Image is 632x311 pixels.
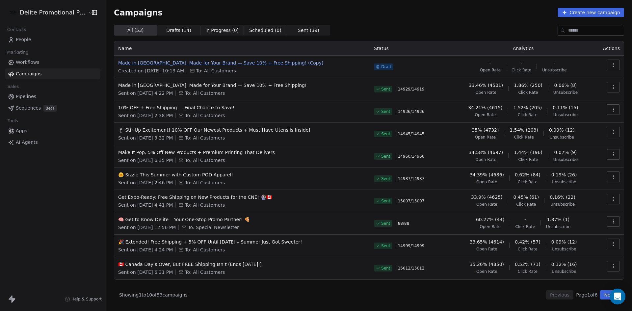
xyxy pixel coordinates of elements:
[546,290,573,299] button: Previous
[472,127,499,133] span: 35% (4732)
[20,8,87,17] span: Delite Promotional Products
[118,216,366,223] span: 🧠 Get to Know Delite – Your One-Stop Promo Partner! 🍕
[398,243,425,248] span: 14999 / 14999
[5,34,100,45] a: People
[470,171,504,178] span: 34.39% (4686)
[381,154,390,159] span: Sent
[185,135,225,141] span: To: All Customers
[469,82,503,89] span: 33.46% (4501)
[370,41,452,56] th: Status
[398,87,425,92] span: 14929 / 14919
[118,202,173,208] span: Sent on [DATE] 4:41 PM
[470,261,504,268] span: 35.26% (4850)
[118,82,366,89] span: Made in [GEOGRAPHIC_DATA], Made for Your Brand — Save 10% + Free Shipping!
[5,57,100,68] a: Workflows
[524,216,526,223] span: -
[476,269,497,274] span: Open Rate
[452,41,594,56] th: Analytics
[475,135,496,140] span: Open Rate
[489,60,491,66] span: -
[546,224,570,229] span: Unsubscribe
[166,27,191,34] span: Drafts ( 14 )
[118,224,176,231] span: Sent on [DATE] 12:56 PM
[550,194,575,200] span: 0.16% (22)
[515,261,540,268] span: 0.52% (71)
[480,224,501,229] span: Open Rate
[518,157,538,162] span: Click Rate
[205,27,239,34] span: In Progress ( 0 )
[554,149,577,156] span: 0.07% (9)
[118,104,366,111] span: 10% OFF + Free Shipping — Final Chance to Save!
[518,90,538,95] span: Click Rate
[480,67,501,73] span: Open Rate
[552,246,576,252] span: Unsubscribe
[5,125,100,136] a: Apps
[476,246,497,252] span: Open Rate
[185,202,225,208] span: To: All Customers
[610,289,625,304] div: Open Intercom Messenger
[552,269,576,274] span: Unsubscribe
[114,8,163,17] span: Campaigns
[118,135,173,141] span: Sent on [DATE] 3:32 PM
[476,179,497,185] span: Open Rate
[118,60,366,66] span: Made in [GEOGRAPHIC_DATA], Made for Your Brand — Save 10% + Free Shipping! (Copy)
[518,246,538,252] span: Click Rate
[476,216,505,223] span: 60.27% (44)
[381,87,390,92] span: Sent
[475,157,496,162] span: Open Rate
[476,202,497,207] span: Open Rate
[513,104,542,111] span: 1.52% (205)
[553,90,578,95] span: Unsubscribe
[554,60,555,66] span: -
[381,176,390,181] span: Sent
[249,27,281,34] span: Scheduled ( 0 )
[551,171,577,178] span: 0.19% (26)
[118,112,173,119] span: Sent on [DATE] 2:38 PM
[16,139,38,146] span: AI Agents
[470,239,504,245] span: 33.65% (4614)
[551,261,577,268] span: 0.12% (16)
[398,154,425,159] span: 14960 / 14960
[16,70,41,77] span: Campaigns
[553,104,578,111] span: 0.11% (15)
[381,64,391,69] span: Draft
[16,59,39,66] span: Workflows
[185,112,225,119] span: To: All Customers
[550,135,574,140] span: Unsubscribe
[514,82,542,89] span: 1.86% (250)
[553,157,578,162] span: Unsubscribe
[119,292,188,298] span: Showing 1 to 10 of 53 campaigns
[554,82,577,89] span: 0.06% (8)
[471,194,502,200] span: 33.9% (4625)
[65,297,102,302] a: Help & Support
[547,216,570,223] span: 1.37% (1)
[518,179,538,185] span: Click Rate
[398,109,425,114] span: 14936 / 14936
[185,246,225,253] span: To: All Customers
[600,290,619,299] button: Next
[114,41,370,56] th: Name
[5,68,100,79] a: Campaigns
[550,202,575,207] span: Unsubscribe
[118,157,173,164] span: Sent on [DATE] 6:35 PM
[5,116,21,126] span: Tools
[185,90,225,96] span: To: All Customers
[381,131,390,137] span: Sent
[516,202,536,207] span: Click Rate
[185,179,225,186] span: To: All Customers
[381,221,390,226] span: Sent
[551,239,577,245] span: 0.09% (12)
[398,221,409,226] span: 88 / 88
[71,297,102,302] span: Help & Support
[475,90,496,95] span: Open Rate
[16,93,36,100] span: Pipelines
[4,47,31,57] span: Marketing
[118,67,184,74] span: Created on [DATE] 10:13 AM
[552,179,576,185] span: Unsubscribe
[515,224,535,229] span: Click Rate
[118,90,173,96] span: Sent on [DATE] 4:22 PM
[381,266,390,271] span: Sent
[16,127,27,134] span: Apps
[118,149,366,156] span: Make It Pop: 5% Off New Products + Premium Printing That Delivers
[185,157,225,164] span: To: All Customers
